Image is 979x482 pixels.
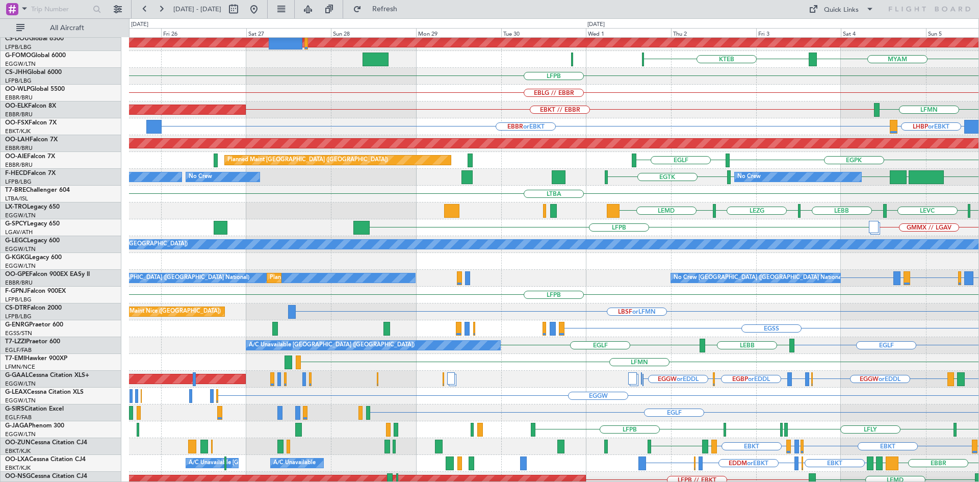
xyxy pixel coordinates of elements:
[131,20,148,29] div: [DATE]
[756,28,841,37] div: Fri 3
[5,389,84,395] a: G-LEAXCessna Citation XLS
[586,28,671,37] div: Wed 1
[5,128,31,135] a: EBKT/KJK
[587,20,605,29] div: [DATE]
[5,271,29,277] span: OO-GPE
[5,372,89,378] a: G-GAALCessna Citation XLS+
[5,238,27,244] span: G-LEGC
[5,397,36,404] a: EGGW/LTN
[5,187,26,193] span: T7-BRE
[5,339,26,345] span: T7-LZZI
[5,221,60,227] a: G-SPCYLegacy 650
[5,288,27,294] span: F-GPNJ
[348,1,409,17] button: Refresh
[671,28,756,37] div: Thu 2
[5,86,30,92] span: OO-WLP
[5,423,64,429] a: G-JAGAPhenom 300
[5,406,24,412] span: G-SIRS
[11,20,111,36] button: All Aircraft
[5,161,33,169] a: EBBR/BRU
[5,296,32,303] a: LFPB/LBG
[5,94,33,102] a: EBBR/BRU
[79,270,249,286] div: No Crew [GEOGRAPHIC_DATA] ([GEOGRAPHIC_DATA] National)
[5,154,55,160] a: OO-AIEFalcon 7X
[161,28,246,37] div: Fri 26
[824,5,859,15] div: Quick Links
[5,137,58,143] a: OO-LAHFalcon 7X
[273,455,316,471] div: A/C Unavailable
[5,53,31,59] span: G-FOMO
[5,456,86,463] a: OO-LXACessna Citation CJ4
[416,28,501,37] div: Mon 29
[5,440,31,446] span: OO-ZUN
[5,313,32,320] a: LFPB/LBG
[5,473,31,479] span: OO-NSG
[5,262,36,270] a: EGGW/LTN
[5,440,87,446] a: OO-ZUNCessna Citation CJ4
[107,304,221,319] div: Planned Maint Nice ([GEOGRAPHIC_DATA])
[5,423,29,429] span: G-JAGA
[5,305,62,311] a: CS-DTRFalcon 2000
[5,212,36,219] a: EGGW/LTN
[5,120,29,126] span: OO-FSX
[5,103,56,109] a: OO-ELKFalcon 8X
[5,473,87,479] a: OO-NSGCessna Citation CJ4
[270,270,454,286] div: Planned Maint [GEOGRAPHIC_DATA] ([GEOGRAPHIC_DATA] National)
[5,69,62,75] a: CS-JHHGlobal 6000
[5,356,25,362] span: T7-EMI
[5,137,30,143] span: OO-LAH
[5,305,27,311] span: CS-DTR
[5,77,32,85] a: LFPB/LBG
[5,86,65,92] a: OO-WLPGlobal 5500
[5,363,35,371] a: LFMN/NCE
[5,120,57,126] a: OO-FSXFalcon 7X
[173,5,221,14] span: [DATE] - [DATE]
[5,406,64,412] a: G-SIRSCitation Excel
[737,169,761,185] div: No Crew
[5,255,62,261] a: G-KGKGLegacy 600
[5,464,31,472] a: EBKT/KJK
[5,414,32,421] a: EGLF/FAB
[5,204,27,210] span: LX-TRO
[5,43,32,51] a: LFPB/LBG
[5,195,28,202] a: LTBA/ISL
[5,245,36,253] a: EGGW/LTN
[5,144,33,152] a: EBBR/BRU
[5,255,29,261] span: G-KGKG
[841,28,926,37] div: Sat 4
[5,346,32,354] a: EGLF/FAB
[5,271,90,277] a: OO-GPEFalcon 900EX EASy II
[5,339,60,345] a: T7-LZZIPraetor 600
[189,169,212,185] div: No Crew
[5,187,70,193] a: T7-BREChallenger 604
[364,6,406,13] span: Refresh
[501,28,586,37] div: Tue 30
[5,53,66,59] a: G-FOMOGlobal 6000
[5,204,60,210] a: LX-TROLegacy 650
[31,2,90,17] input: Trip Number
[5,380,36,388] a: EGGW/LTN
[331,28,416,37] div: Sun 28
[5,111,33,118] a: EBBR/BRU
[5,430,36,438] a: EGGW/LTN
[5,170,28,176] span: F-HECD
[5,36,64,42] a: CS-DOUGlobal 6500
[5,36,29,42] span: CS-DOU
[27,24,108,32] span: All Aircraft
[227,153,388,168] div: Planned Maint [GEOGRAPHIC_DATA] ([GEOGRAPHIC_DATA])
[5,279,33,287] a: EBBR/BRU
[5,229,33,236] a: LGAV/ATH
[5,103,28,109] span: OO-ELK
[5,69,27,75] span: CS-JHH
[249,338,415,353] div: A/C Unavailable [GEOGRAPHIC_DATA] ([GEOGRAPHIC_DATA])
[5,356,67,362] a: T7-EMIHawker 900XP
[246,28,331,37] div: Sat 27
[674,270,844,286] div: No Crew [GEOGRAPHIC_DATA] ([GEOGRAPHIC_DATA] National)
[5,322,29,328] span: G-ENRG
[5,456,29,463] span: OO-LXA
[5,288,66,294] a: F-GPNJFalcon 900EX
[5,389,27,395] span: G-LEAX
[5,447,31,455] a: EBKT/KJK
[5,178,32,186] a: LFPB/LBG
[5,329,32,337] a: EGSS/STN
